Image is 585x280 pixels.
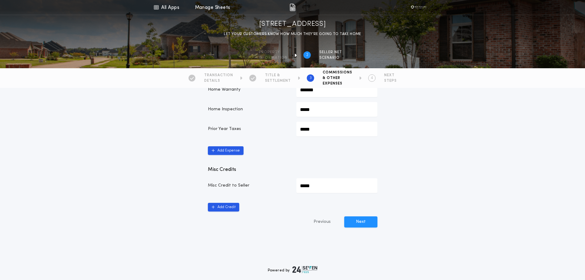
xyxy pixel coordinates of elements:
button: Add Credit [208,203,239,211]
span: TRANSACTION [204,73,233,78]
span: TITLE & [265,73,291,78]
img: logo [292,266,318,273]
p: Home Warranty [208,87,289,93]
p: Misc Credits [208,166,377,173]
span: SETTLEMENT [265,78,291,83]
span: Property [259,50,287,55]
span: NEXT [384,73,397,78]
img: vs-icon [409,4,428,10]
h1: [STREET_ADDRESS] [259,19,326,29]
span: COMMISSIONS [323,70,352,75]
button: Next [344,216,377,227]
h2: 4 [371,76,373,81]
p: Misc Credit to Seller [208,183,289,189]
span: SCENARIO [319,55,342,60]
span: EXPENSES [323,81,352,86]
h2: 3 [310,76,312,81]
div: Powered by [268,266,318,273]
p: Home Inspection [208,106,289,112]
button: Add Expense [208,146,244,155]
span: SELLER NET [319,50,342,55]
p: LET YOUR CUSTOMERS KNOW HOW MUCH THEY’RE GOING TO TAKE HOME [224,31,361,37]
h2: 2 [306,53,308,57]
span: information [259,55,287,60]
span: DETAILS [204,78,233,83]
img: img [290,4,295,11]
span: STEPS [384,78,397,83]
span: & OTHER [323,76,352,81]
p: Prior Year Taxes [208,126,289,132]
button: Previous [301,216,343,227]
